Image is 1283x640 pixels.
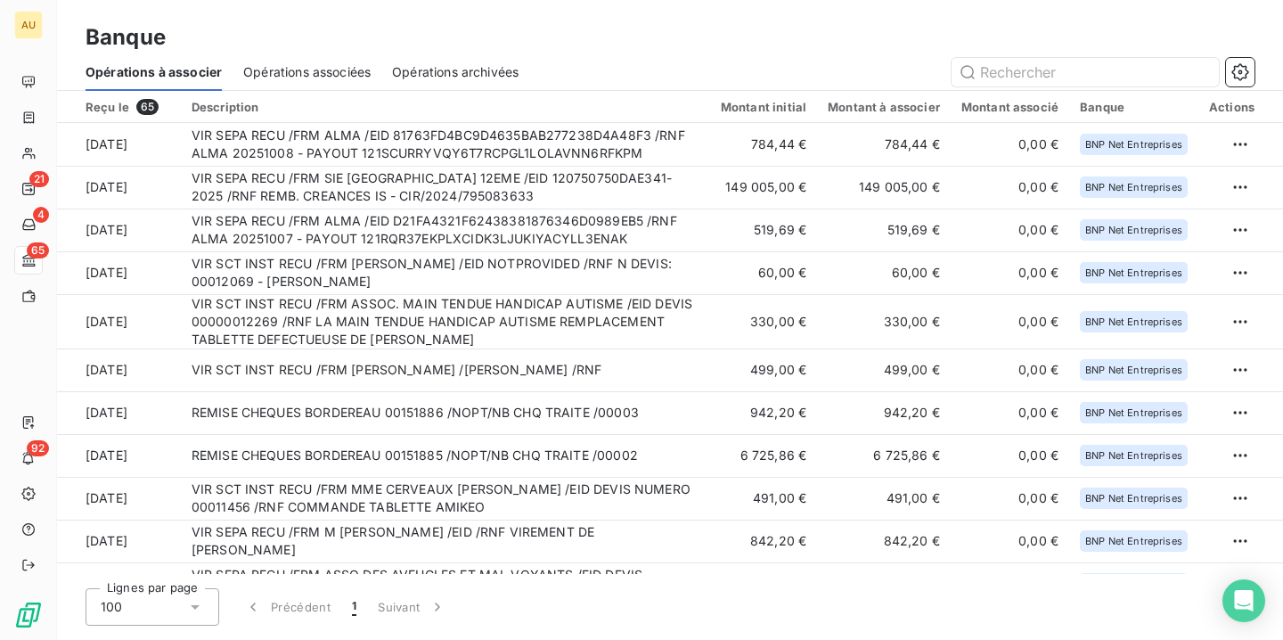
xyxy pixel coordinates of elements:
td: [DATE] [57,294,181,349]
td: [DATE] [57,477,181,520]
td: VIR SCT INST RECU /FRM [PERSON_NAME] /[PERSON_NAME] /RNF [181,349,710,391]
td: 499,00 € [817,349,951,391]
td: 0,00 € [951,349,1069,391]
td: 0,00 € [951,477,1069,520]
td: 149 005,00 € [710,166,817,209]
td: VIR SEPA RECU /FRM ALMA /EID 81763FD4BC9D4635BAB277238D4A48F3 /RNF ALMA 20251008 - PAYOUT 121SCUR... [181,123,710,166]
span: BNP Net Entreprises [1085,225,1182,235]
span: BNP Net Entreprises [1085,365,1182,375]
span: BNP Net Entreprises [1085,536,1182,546]
span: Opérations à associer [86,63,222,81]
td: 0,00 € [951,123,1069,166]
td: [DATE] [57,251,181,294]
td: 842,20 € [817,520,951,562]
td: 0,00 € [951,520,1069,562]
td: [DATE] [57,391,181,434]
span: BNP Net Entreprises [1085,407,1182,418]
td: VIR SCT INST RECU /FRM MME CERVEAUX [PERSON_NAME] /EID DEVIS NUMERO 00011456 /RNF COMMANDE TABLET... [181,477,710,520]
td: 842,20 € [710,520,817,562]
td: 942,20 € [817,391,951,434]
td: 60,00 € [817,251,951,294]
td: VIR SCT INST RECU /FRM [PERSON_NAME] /EID NOTPROVIDED /RNF N DEVIS: 00012069 - [PERSON_NAME] [181,251,710,294]
td: 491,00 € [817,477,951,520]
span: 1 [352,598,356,616]
td: 20 août 2025 [57,562,181,605]
td: VIR SEPA RECU /FRM M [PERSON_NAME] /EID /RNF VIREMENT DE [PERSON_NAME] [181,520,710,562]
td: [DATE] [57,349,181,391]
td: 499,00 € [710,349,817,391]
div: Reçu le [86,99,170,115]
td: 149 005,00 € [817,166,951,209]
td: [DATE] [57,520,181,562]
span: BNP Net Entreprises [1085,139,1182,150]
td: REMISE CHEQUES BORDEREAU 00151885 /NOPT/NB CHQ TRAITE /00002 [181,434,710,477]
img: Logo LeanPay [14,601,43,629]
td: 0,00 € [951,251,1069,294]
button: Suivant [367,588,457,626]
td: 491,00 € [710,477,817,520]
td: 519,69 € [817,209,951,251]
td: VIR SEPA RECU /FRM ALMA /EID D21FA4321F62438381876346D0989EB5 /RNF ALMA 20251007 - PAYOUT 121RQR3... [181,209,710,251]
span: 100 [101,598,122,616]
span: 21 [29,171,49,187]
td: 6 725,86 € [710,434,817,477]
td: 0,00 € [951,562,1069,605]
span: 4 [33,207,49,223]
td: [DATE] [57,166,181,209]
button: 1 [341,588,367,626]
span: BNP Net Entreprises [1085,493,1182,504]
td: 330,00 € [817,294,951,349]
td: 60,00 € [710,251,817,294]
td: VIR SEPA RECU /FRM ASSO DES AVEUGLES ET MAL VOYANTS /EID DEVIS 00012064 /RNF [181,562,710,605]
input: Rechercher [952,58,1219,86]
span: BNP Net Entreprises [1085,316,1182,327]
td: 168,80 € [817,562,951,605]
td: 0,00 € [951,391,1069,434]
span: 65 [136,99,159,115]
h3: Banque [86,21,166,53]
button: Précédent [233,588,341,626]
span: 65 [27,242,49,258]
td: [DATE] [57,123,181,166]
span: BNP Net Entreprises [1085,450,1182,461]
td: 784,44 € [817,123,951,166]
div: AU [14,11,43,39]
div: Banque [1080,100,1188,114]
div: Montant à associer [828,100,940,114]
td: 0,00 € [951,434,1069,477]
td: REMISE CHEQUES BORDEREAU 00151886 /NOPT/NB CHQ TRAITE /00003 [181,391,710,434]
span: BNP Net Entreprises [1085,182,1182,193]
td: [DATE] [57,434,181,477]
td: 330,00 € [710,294,817,349]
td: VIR SEPA RECU /FRM SIE [GEOGRAPHIC_DATA] 12EME /EID 120750750DAE341-2025 /RNF REMB. CREANCES IS -... [181,166,710,209]
span: BNP Net Entreprises [1085,267,1182,278]
div: Montant associé [961,100,1058,114]
div: Actions [1209,100,1254,114]
span: Opérations associées [243,63,371,81]
td: 0,00 € [951,166,1069,209]
td: [DATE] [57,209,181,251]
td: 784,44 € [710,123,817,166]
span: 92 [27,440,49,456]
td: VIR SCT INST RECU /FRM ASSOC. MAIN TENDUE HANDICAP AUTISME /EID DEVIS 00000012269 /RNF LA MAIN TE... [181,294,710,349]
div: Open Intercom Messenger [1222,579,1265,622]
td: 942,20 € [710,391,817,434]
td: 168,80 € [710,562,817,605]
div: Description [192,100,699,114]
span: Opérations archivées [392,63,519,81]
div: Montant initial [721,100,806,114]
td: 0,00 € [951,294,1069,349]
td: 519,69 € [710,209,817,251]
td: 0,00 € [951,209,1069,251]
td: 6 725,86 € [817,434,951,477]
